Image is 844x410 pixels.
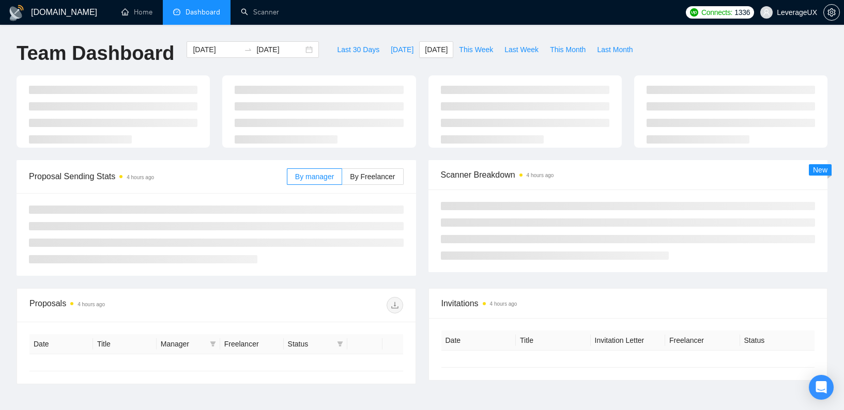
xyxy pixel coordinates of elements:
[516,330,591,351] th: Title
[490,301,517,307] time: 4 hours ago
[391,44,413,55] span: [DATE]
[208,336,218,352] span: filter
[665,330,740,351] th: Freelancer
[453,41,499,58] button: This Week
[441,330,516,351] th: Date
[244,45,252,54] span: swap-right
[220,334,284,354] th: Freelancer
[597,44,633,55] span: Last Month
[210,341,216,347] span: filter
[527,172,554,178] time: 4 hours ago
[127,175,154,180] time: 4 hours ago
[591,41,638,58] button: Last Month
[734,7,750,18] span: 1336
[544,41,591,58] button: This Month
[335,336,345,352] span: filter
[8,5,25,21] img: logo
[295,172,334,181] span: By manager
[499,41,544,58] button: Last Week
[701,7,732,18] span: Connects:
[78,302,105,307] time: 4 hours ago
[337,341,343,347] span: filter
[121,8,152,17] a: homeHome
[441,168,816,181] span: Scanner Breakdown
[591,330,666,351] th: Invitation Letter
[161,338,206,350] span: Manager
[29,334,93,354] th: Date
[244,45,252,54] span: to
[740,330,815,351] th: Status
[419,41,453,58] button: [DATE]
[823,8,840,17] a: setting
[17,41,174,66] h1: Team Dashboard
[823,4,840,21] button: setting
[157,334,220,354] th: Manager
[331,41,385,58] button: Last 30 Days
[337,44,379,55] span: Last 30 Days
[193,44,240,55] input: Start date
[824,8,839,17] span: setting
[504,44,539,55] span: Last Week
[690,8,698,17] img: upwork-logo.png
[425,44,448,55] span: [DATE]
[385,41,419,58] button: [DATE]
[550,44,586,55] span: This Month
[241,8,279,17] a: searchScanner
[763,9,770,16] span: user
[350,172,395,181] span: By Freelancer
[29,297,216,313] div: Proposals
[256,44,303,55] input: End date
[813,166,827,174] span: New
[173,8,180,15] span: dashboard
[29,170,287,183] span: Proposal Sending Stats
[809,375,834,400] div: Open Intercom Messenger
[459,44,493,55] span: This Week
[186,8,220,17] span: Dashboard
[93,334,157,354] th: Title
[288,338,333,350] span: Status
[441,297,815,310] span: Invitations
